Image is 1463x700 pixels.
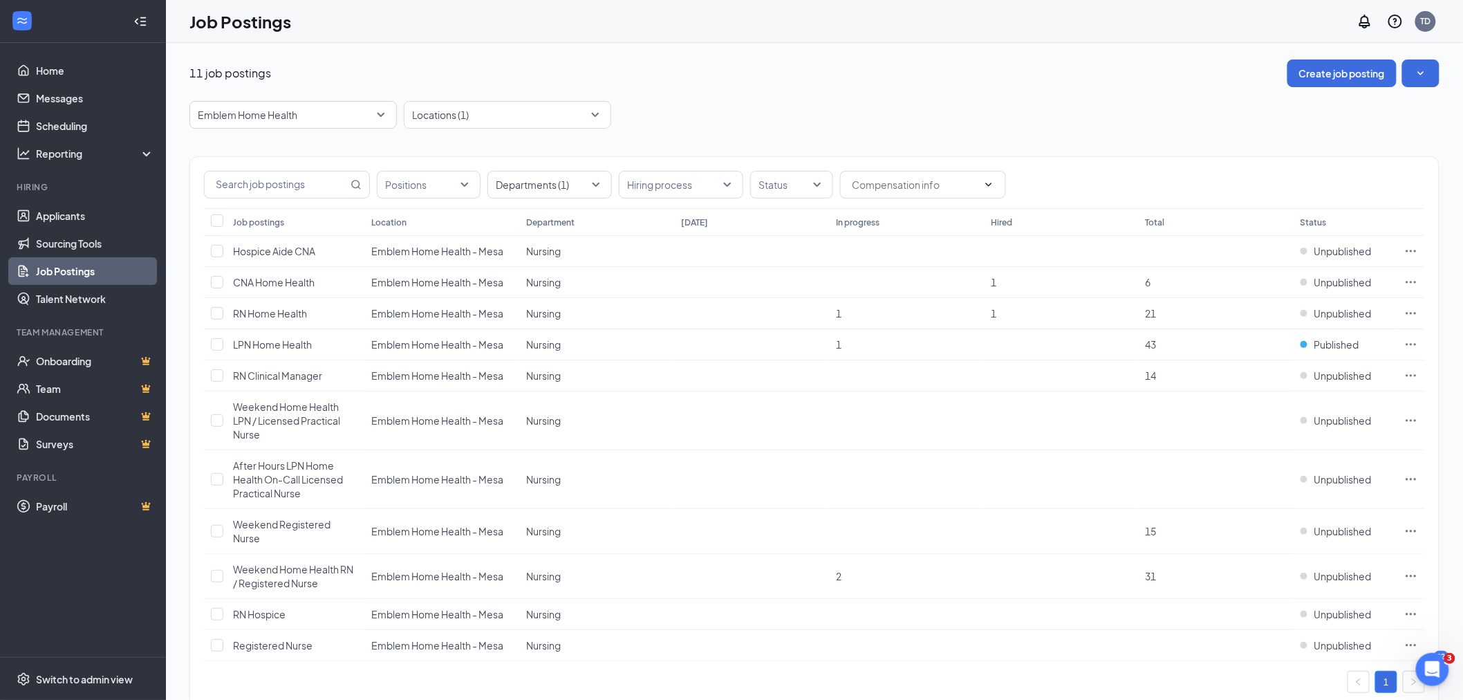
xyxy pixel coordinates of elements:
[364,298,519,329] td: Emblem Home Health - Mesa
[364,554,519,599] td: Emblem Home Health - Mesa
[1404,414,1418,427] svg: Ellipses
[371,338,503,351] span: Emblem Home Health - Mesa
[526,473,561,486] span: Nursing
[1375,671,1397,693] li: 1
[364,599,519,630] td: Emblem Home Health - Mesa
[36,230,154,257] a: Sourcing Tools
[233,245,315,257] span: Hospice Aide CNA
[15,14,29,28] svg: WorkstreamLogo
[991,307,996,320] span: 1
[1314,524,1372,538] span: Unpublished
[36,347,154,375] a: OnboardingCrown
[1404,638,1418,652] svg: Ellipses
[1314,275,1372,289] span: Unpublished
[189,66,271,81] p: 11 job postings
[1410,678,1418,686] span: right
[36,375,154,403] a: TeamCrown
[371,570,503,582] span: Emblem Home Health - Mesa
[364,267,519,298] td: Emblem Home Health - Mesa
[984,208,1139,236] th: Hired
[133,15,147,28] svg: Collapse
[526,525,561,537] span: Nursing
[519,509,674,554] td: Nursing
[205,172,348,198] input: Search job postings
[836,307,841,320] span: 1
[1146,338,1157,351] span: 43
[371,473,503,486] span: Emblem Home Health - Mesa
[519,329,674,360] td: Nursing
[364,329,519,360] td: Emblem Home Health - Mesa
[1404,569,1418,583] svg: Ellipses
[1404,338,1418,351] svg: Ellipses
[519,267,674,298] td: Nursing
[1434,651,1449,663] div: 22
[371,608,503,620] span: Emblem Home Health - Mesa
[1146,307,1157,320] span: 21
[36,492,154,520] a: PayrollCrown
[526,217,575,228] div: Department
[364,450,519,509] td: Emblem Home Health - Mesa
[36,285,154,313] a: Talent Network
[233,276,315,288] span: CNA Home Health
[1314,369,1372,383] span: Unpublished
[17,672,30,686] svg: Settings
[519,360,674,392] td: Nursing
[1404,472,1418,486] svg: Ellipses
[526,276,561,288] span: Nursing
[1314,569,1372,583] span: Unpublished
[1314,244,1372,258] span: Unpublished
[991,276,996,288] span: 1
[36,202,154,230] a: Applicants
[189,10,291,33] h1: Job Postings
[36,84,154,112] a: Messages
[371,414,503,427] span: Emblem Home Health - Mesa
[526,307,561,320] span: Nursing
[519,298,674,329] td: Nursing
[36,672,133,686] div: Switch to admin view
[519,450,674,509] td: Nursing
[233,369,322,382] span: RN Clinical Manager
[17,147,30,160] svg: Analysis
[836,570,841,582] span: 2
[198,108,297,122] p: Emblem Home Health
[519,392,674,450] td: Nursing
[1404,244,1418,258] svg: Ellipses
[351,179,362,190] svg: MagnifyingGlass
[364,392,519,450] td: Emblem Home Health - Mesa
[526,338,561,351] span: Nursing
[1287,59,1397,87] button: Create job posting
[371,369,503,382] span: Emblem Home Health - Mesa
[674,208,829,236] th: [DATE]
[1404,524,1418,538] svg: Ellipses
[1404,607,1418,621] svg: Ellipses
[1402,59,1439,87] button: SmallChevronDown
[526,369,561,382] span: Nursing
[233,338,312,351] span: LPN Home Health
[233,563,353,589] span: Weekend Home Health RN / Registered Nurse
[371,525,503,537] span: Emblem Home Health - Mesa
[36,57,154,84] a: Home
[1403,671,1425,693] button: right
[233,459,343,499] span: After Hours LPN Home Health On-Call Licensed Practical Nurse
[1403,671,1425,693] li: Next Page
[371,276,503,288] span: Emblem Home Health - Mesa
[233,307,307,320] span: RN Home Health
[1314,638,1372,652] span: Unpublished
[36,147,155,160] div: Reporting
[1376,672,1397,692] a: 1
[1348,671,1370,693] button: left
[364,360,519,392] td: Emblem Home Health - Mesa
[1357,13,1373,30] svg: Notifications
[1404,275,1418,289] svg: Ellipses
[519,599,674,630] td: Nursing
[371,245,503,257] span: Emblem Home Health - Mesa
[1314,306,1372,320] span: Unpublished
[1404,369,1418,383] svg: Ellipses
[1444,653,1455,664] span: 3
[1314,414,1372,427] span: Unpublished
[526,639,561,652] span: Nursing
[17,472,151,483] div: Payroll
[1414,66,1428,80] svg: SmallChevronDown
[17,326,151,338] div: Team Management
[983,179,994,190] svg: ChevronDown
